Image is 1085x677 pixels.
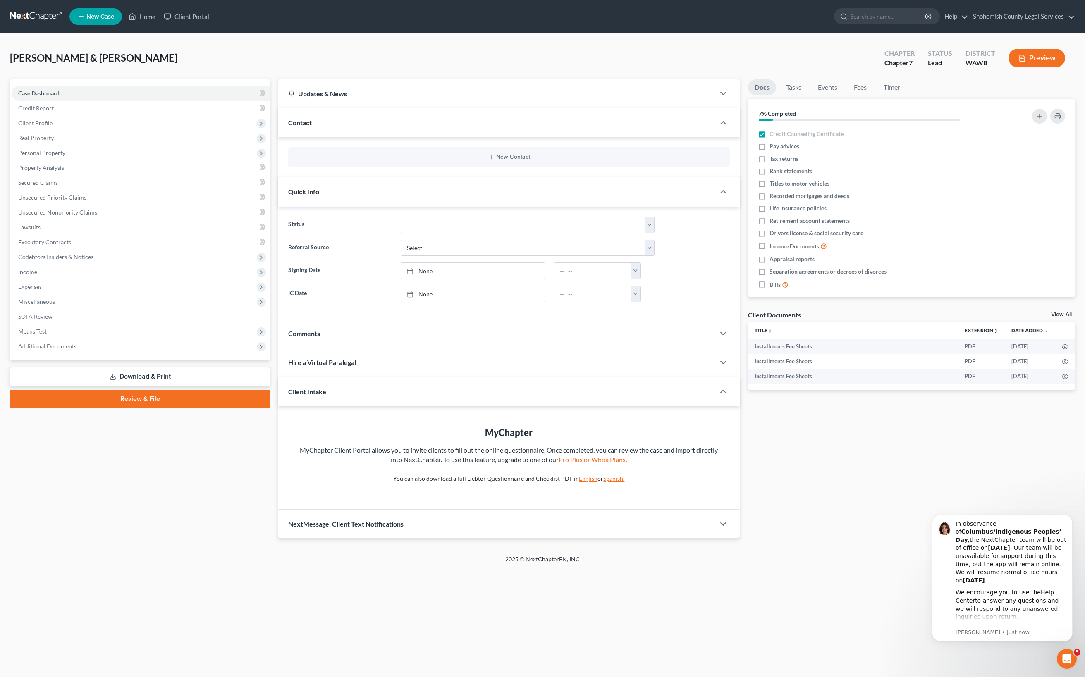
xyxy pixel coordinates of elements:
[851,9,926,24] input: Search by name...
[554,286,631,302] input: -- : --
[307,555,778,570] div: 2025 © NextChapterBK, INC
[748,369,958,384] td: Installments Fee Sheets
[759,110,796,117] strong: 7% Completed
[288,89,705,98] div: Updates & News
[18,224,41,231] span: Lawsuits
[770,267,887,276] span: Separation agreements or decrees of divorces
[1074,649,1080,656] span: 5
[770,204,827,212] span: Life insurance policies
[940,9,968,24] a: Help
[554,263,631,279] input: -- : --
[18,313,53,320] span: SOFA Review
[18,209,97,216] span: Unsecured Nonpriority Claims
[770,167,812,175] span: Bank statements
[559,455,626,463] a: Pro Plus or Whoa Plans
[748,310,801,319] div: Client Documents
[10,52,177,64] span: [PERSON_NAME] & [PERSON_NAME]
[877,79,907,95] a: Timer
[288,358,356,366] span: Hire a Virtual Paralegal
[969,9,1075,24] a: Snohomish County Legal Services
[1005,369,1055,384] td: [DATE]
[12,86,270,101] a: Case Dashboard
[18,283,42,290] span: Expenses
[12,220,270,235] a: Lawsuits
[755,327,772,334] a: Titleunfold_more
[18,194,86,201] span: Unsecured Priority Claims
[1005,339,1055,354] td: [DATE]
[18,119,53,126] span: Client Profile
[12,190,270,205] a: Unsecured Priority Claims
[12,205,270,220] a: Unsecured Nonpriority Claims
[18,105,54,112] span: Credit Report
[18,179,58,186] span: Secured Claims
[767,329,772,334] i: unfold_more
[965,327,998,334] a: Extensionunfold_more
[884,58,915,68] div: Chapter
[86,14,114,20] span: New Case
[288,329,320,337] span: Comments
[288,188,319,195] span: Quick Info
[748,354,958,369] td: Installments Fee Sheets
[1051,312,1072,317] a: View All
[847,79,874,95] a: Fees
[770,142,799,150] span: Pay advices
[284,240,397,256] label: Referral Source
[1011,327,1049,334] a: Date Added expand_more
[18,134,54,141] span: Real Property
[10,390,270,408] a: Review & File
[920,477,1085,673] iframe: Intercom notifications message
[928,49,952,58] div: Status
[958,339,1005,354] td: PDF
[18,164,64,171] span: Property Analysis
[884,49,915,58] div: Chapter
[603,475,624,482] a: Spanish.
[958,354,1005,369] td: PDF
[284,262,397,279] label: Signing Date
[770,281,781,289] span: Bills
[1057,649,1077,669] iframe: Intercom live chat
[18,253,93,260] span: Codebtors Insiders & Notices
[1005,354,1055,369] td: [DATE]
[770,217,850,225] span: Retirement account statements
[748,79,776,95] a: Docs
[18,238,71,246] span: Executory Contracts
[966,58,995,68] div: WAWB
[1044,329,1049,334] i: expand_more
[18,298,55,305] span: Miscellaneous
[10,367,270,386] a: Download & Print
[401,263,545,279] a: None
[1009,49,1065,67] button: Preview
[12,309,270,324] a: SOFA Review
[401,286,545,302] a: None
[779,79,808,95] a: Tasks
[18,328,47,335] span: Means Test
[966,49,995,58] div: District
[295,426,723,439] div: MyChapter
[18,268,37,275] span: Income
[770,192,849,200] span: Recorded mortgages and deeds
[284,286,397,302] label: IC Date
[288,119,312,126] span: Contact
[770,242,819,250] span: Income Documents
[748,339,958,354] td: Installments Fee Sheets
[18,343,76,350] span: Additional Documents
[12,175,270,190] a: Secured Claims
[288,520,404,528] span: NextMessage: Client Text Notifications
[18,90,60,97] span: Case Dashboard
[770,179,829,188] span: Titles to motor vehicles
[12,160,270,175] a: Property Analysis
[770,155,798,163] span: Tax returns
[18,149,65,156] span: Personal Property
[811,79,844,95] a: Events
[770,255,815,263] span: Appraisal reports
